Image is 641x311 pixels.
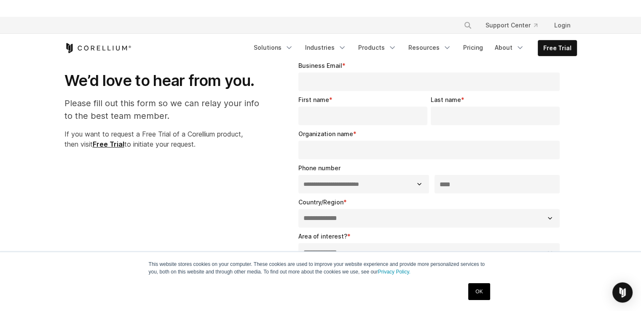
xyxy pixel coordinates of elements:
span: Organization name [298,130,353,137]
p: This website stores cookies on your computer. These cookies are used to improve your website expe... [149,260,493,276]
a: Products [353,40,402,55]
span: First name [298,96,329,103]
div: Open Intercom Messenger [612,282,633,303]
p: If you want to request a Free Trial of a Corellium product, then visit to initiate your request. [64,129,268,149]
a: Solutions [249,40,298,55]
span: Phone number [298,164,341,172]
h1: We’d love to hear from you. [64,71,268,90]
a: Login [547,18,577,33]
a: Free Trial [538,40,577,56]
div: Navigation Menu [453,18,577,33]
a: Support Center [479,18,544,33]
a: Industries [300,40,351,55]
p: Please fill out this form so we can relay your info to the best team member. [64,97,268,122]
span: Business Email [298,62,342,69]
span: Country/Region [298,198,343,206]
div: Navigation Menu [249,40,577,56]
span: Last name [431,96,461,103]
a: Pricing [458,40,488,55]
a: Resources [403,40,456,55]
a: Privacy Policy. [378,269,410,275]
a: Free Trial [93,140,124,148]
a: OK [468,283,490,300]
span: Area of interest? [298,233,347,240]
button: Search [460,18,475,33]
a: About [490,40,529,55]
a: Corellium Home [64,43,131,53]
